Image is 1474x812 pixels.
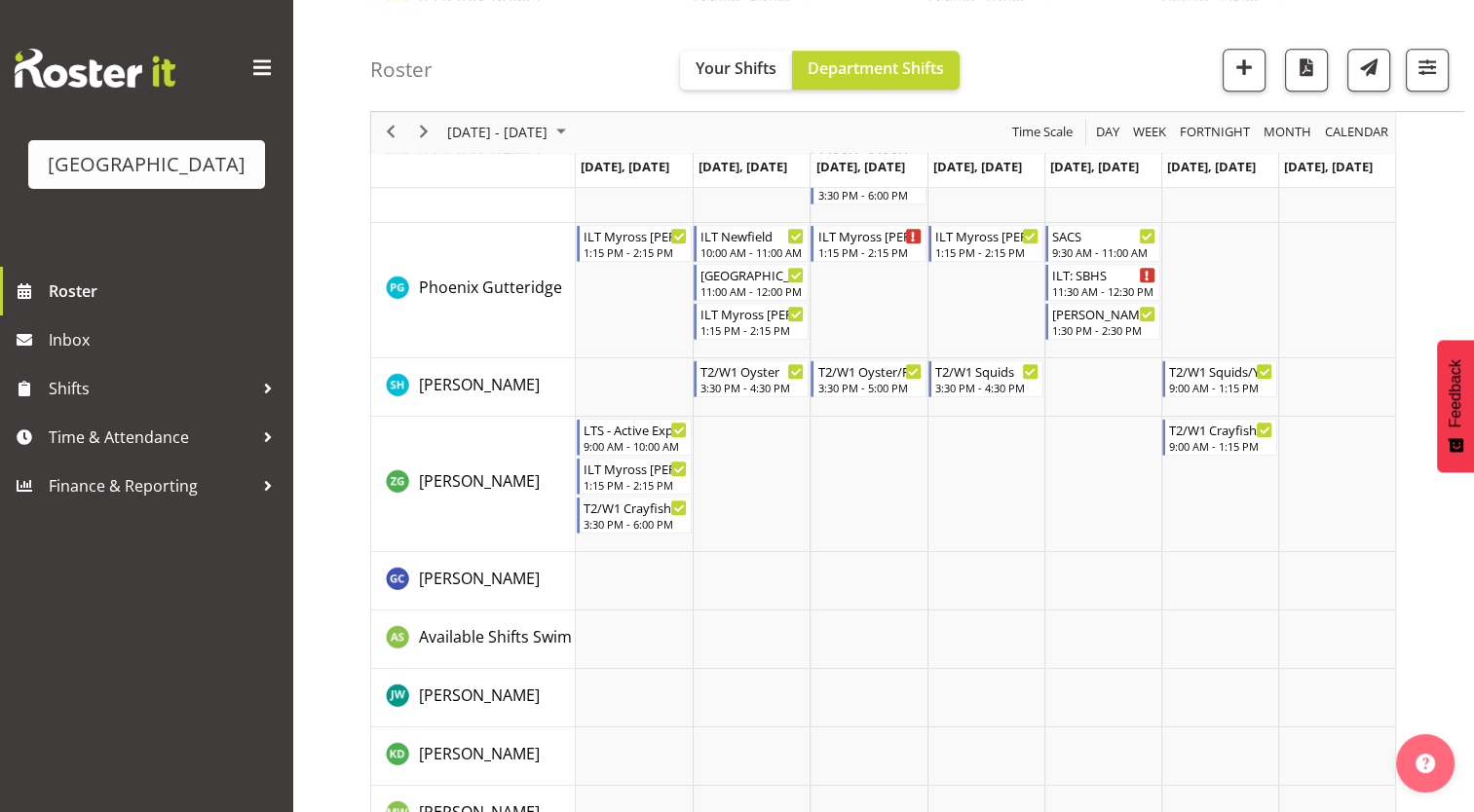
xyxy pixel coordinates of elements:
[1052,265,1155,284] div: ILT: SBHS
[1131,121,1168,145] span: Week
[419,374,540,395] span: [PERSON_NAME]
[584,516,687,532] div: 3:30 PM - 6:00 PM
[419,743,540,764] span: [PERSON_NAME]
[815,158,904,175] span: [DATE], [DATE]
[1052,226,1155,245] div: SACS
[1223,49,1266,92] button: Add a new shift
[700,380,804,395] div: 3:30 PM - 4:30 PM
[1162,419,1277,456] div: Zeon Gouria"s event - T2/W1 Crayfish/Pvt's Begin From Saturday, May 3, 2025 at 9:00:00 AM GMT+12:...
[1178,121,1252,145] span: Fortnight
[1052,283,1155,299] div: 11:30 AM - 12:30 PM
[419,373,540,396] a: [PERSON_NAME]
[371,417,576,552] td: Zeon Gouria resource
[371,358,576,417] td: Saelyn Healey resource
[1322,121,1392,145] button: Month
[1447,359,1464,427] span: Feedback
[419,625,625,648] a: Available Shifts Swim School
[1052,322,1155,338] div: 1:30 PM - 2:30 PM
[584,420,687,439] div: LTS - Active Explorers
[1130,121,1170,145] button: Timeline Week
[1045,264,1160,301] div: Phoenix Gutteridge"s event - ILT: SBHS Begin From Friday, May 2, 2025 at 11:30:00 AM GMT+12:00 En...
[1169,380,1272,395] div: 9:00 AM - 1:15 PM
[1052,304,1155,323] div: [PERSON_NAME]
[370,58,433,81] h4: Roster
[584,438,687,454] div: 9:00 AM - 10:00 AM
[1010,121,1075,145] span: Time Scale
[49,423,253,452] span: Time & Attendance
[440,112,578,153] div: Apr 28 - May 04, 2025
[699,158,787,175] span: [DATE], [DATE]
[1169,420,1272,439] div: T2/W1 Crayfish/Pvt's
[935,226,1039,245] div: ILT Myross [PERSON_NAME]
[419,470,540,492] span: [PERSON_NAME]
[49,471,253,500] span: Finance & Reporting
[1094,121,1121,145] span: Day
[1261,121,1315,145] button: Timeline Month
[928,225,1043,262] div: Phoenix Gutteridge"s event - ILT Myross Bush Begin From Thursday, May 1, 2025 at 1:15:00 PM GMT+1...
[577,419,692,456] div: Zeon Gouria"s event - LTS - Active Explorers Begin From Monday, April 28, 2025 at 9:00:00 AM GMT+...
[371,552,576,610] td: Argus Chay resource
[584,244,687,260] div: 1:15 PM - 2:15 PM
[1323,121,1390,145] span: calendar
[694,360,809,397] div: Saelyn Healey"s event - T2/W1 Oyster Begin From Tuesday, April 29, 2025 at 3:30:00 PM GMT+12:00 E...
[49,325,283,354] span: Inbox
[700,361,804,381] div: T2/W1 Oyster
[680,51,792,90] button: Your Shifts
[933,158,1022,175] span: [DATE], [DATE]
[419,568,540,589] span: [PERSON_NAME]
[419,684,540,706] span: [PERSON_NAME]
[1045,225,1160,262] div: Phoenix Gutteridge"s event - SACS Begin From Friday, May 2, 2025 at 9:30:00 AM GMT+12:00 Ends At ...
[419,683,540,707] a: [PERSON_NAME]
[1347,49,1390,92] button: Send a list of all shifts for the selected filtered period to all rostered employees.
[817,361,921,381] div: T2/W1 Oyster/Pvt
[584,498,687,517] div: T2/W1 Crayfish
[811,360,926,397] div: Saelyn Healey"s event - T2/W1 Oyster/Pvt Begin From Wednesday, April 30, 2025 at 3:30:00 PM GMT+1...
[49,277,283,306] span: Roster
[1416,754,1435,773] img: help-xxl-2.png
[577,225,692,262] div: Phoenix Gutteridge"s event - ILT Myross Bush Begin From Monday, April 28, 2025 at 1:15:00 PM GMT+...
[811,225,926,262] div: Phoenix Gutteridge"s event - ILT Myross Bush Begin From Wednesday, April 30, 2025 at 1:15:00 PM G...
[700,283,804,299] div: 11:00 AM - 12:00 PM
[378,121,404,145] button: Previous
[700,265,804,284] div: [GEOGRAPHIC_DATA]
[371,223,576,358] td: Phoenix Gutteridge resource
[700,304,804,323] div: ILT Myross [PERSON_NAME]
[1009,121,1077,145] button: Time Scale
[700,322,804,338] div: 1:15 PM - 2:15 PM
[584,459,687,478] div: ILT Myross [PERSON_NAME]
[374,112,407,153] div: previous period
[792,51,960,90] button: Department Shifts
[577,458,692,495] div: Zeon Gouria"s event - ILT Myross Bush Begin From Monday, April 28, 2025 at 1:15:00 PM GMT+12:00 E...
[584,226,687,245] div: ILT Myross [PERSON_NAME]
[407,112,440,153] div: next period
[694,303,809,340] div: Phoenix Gutteridge"s event - ILT Myross Bush Begin From Tuesday, April 29, 2025 at 1:15:00 PM GMT...
[1262,121,1313,145] span: Month
[935,380,1039,395] div: 3:30 PM - 4:30 PM
[444,121,575,145] button: April 2025
[49,374,253,403] span: Shifts
[817,244,921,260] div: 1:15 PM - 2:15 PM
[577,497,692,534] div: Zeon Gouria"s event - T2/W1 Crayfish Begin From Monday, April 28, 2025 at 3:30:00 PM GMT+12:00 En...
[1045,303,1160,340] div: Phoenix Gutteridge"s event - James Hargest Begin From Friday, May 2, 2025 at 1:30:00 PM GMT+12:00...
[1052,244,1155,260] div: 9:30 AM - 11:00 AM
[817,187,921,203] div: 3:30 PM - 6:00 PM
[419,276,562,299] a: Phoenix Gutteridge
[1284,158,1373,175] span: [DATE], [DATE]
[371,727,576,786] td: Kaelah Dondero resource
[694,264,809,301] div: Phoenix Gutteridge"s event - ILT Ascot School Begin From Tuesday, April 29, 2025 at 11:00:00 AM G...
[1169,361,1272,381] div: T2/W1 Squids/YEP/Pvt
[808,57,944,79] span: Department Shifts
[700,244,804,260] div: 10:00 AM - 11:00 AM
[935,244,1039,260] div: 1:15 PM - 2:15 PM
[419,469,540,493] a: [PERSON_NAME]
[1177,121,1254,145] button: Fortnight
[419,277,562,298] span: Phoenix Gutteridge
[419,567,540,590] a: [PERSON_NAME]
[1093,121,1123,145] button: Timeline Day
[419,626,625,647] span: Available Shifts Swim School
[581,158,669,175] span: [DATE], [DATE]
[1162,360,1277,397] div: Saelyn Healey"s event - T2/W1 Squids/YEP/Pvt Begin From Saturday, May 3, 2025 at 9:00:00 AM GMT+1...
[1406,49,1449,92] button: Filter Shifts
[584,477,687,493] div: 1:15 PM - 2:15 PM
[817,226,921,245] div: ILT Myross [PERSON_NAME]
